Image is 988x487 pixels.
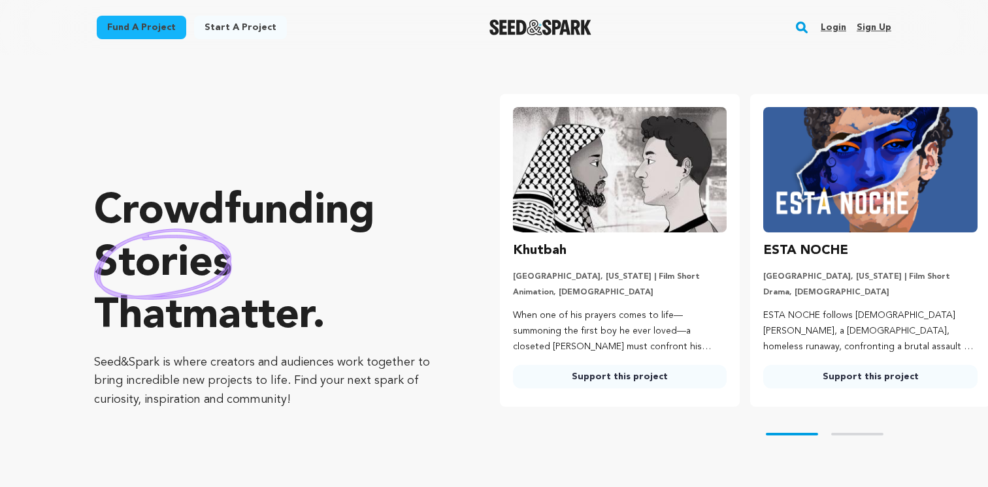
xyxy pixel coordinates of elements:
[763,107,978,232] img: ESTA NOCHE image
[94,228,232,300] img: hand sketched image
[763,272,978,282] p: [GEOGRAPHIC_DATA], [US_STATE] | Film Short
[489,20,592,35] img: Seed&Spark Logo Dark Mode
[513,107,727,232] img: Khutbah image
[857,17,891,38] a: Sign up
[182,296,312,338] span: matter
[513,272,727,282] p: [GEOGRAPHIC_DATA], [US_STATE] | Film Short
[821,17,846,38] a: Login
[513,287,727,298] p: Animation, [DEMOGRAPHIC_DATA]
[194,16,287,39] a: Start a project
[763,308,978,354] p: ESTA NOCHE follows [DEMOGRAPHIC_DATA] [PERSON_NAME], a [DEMOGRAPHIC_DATA], homeless runaway, conf...
[513,240,567,261] h3: Khutbah
[763,240,848,261] h3: ESTA NOCHE
[94,186,448,343] p: Crowdfunding that .
[94,353,448,409] p: Seed&Spark is where creators and audiences work together to bring incredible new projects to life...
[763,287,978,298] p: Drama, [DEMOGRAPHIC_DATA]
[489,20,592,35] a: Seed&Spark Homepage
[97,16,186,39] a: Fund a project
[513,308,727,354] p: When one of his prayers comes to life—summoning the first boy he ever loved—a closeted [PERSON_NA...
[763,365,978,388] a: Support this project
[513,365,727,388] a: Support this project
